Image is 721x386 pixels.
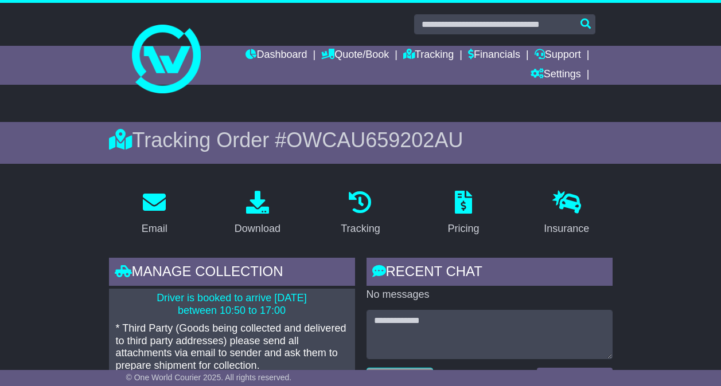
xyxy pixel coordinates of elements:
[235,221,280,237] div: Download
[333,187,387,241] a: Tracking
[448,221,480,237] div: Pricing
[535,46,581,65] a: Support
[286,128,463,152] span: OWCAU659202AU
[109,258,355,289] div: Manage collection
[468,46,520,65] a: Financials
[134,187,175,241] a: Email
[367,289,613,301] p: No messages
[531,65,581,85] a: Settings
[109,128,613,152] div: Tracking Order #
[536,187,597,241] a: Insurance
[227,187,288,241] a: Download
[341,221,380,237] div: Tracking
[142,221,167,237] div: Email
[441,187,487,241] a: Pricing
[403,46,454,65] a: Tracking
[116,322,348,372] p: * Third Party (Goods being collected and delivered to third party addresses) please send all atta...
[367,258,613,289] div: RECENT CHAT
[544,221,589,237] div: Insurance
[245,46,307,65] a: Dashboard
[116,292,348,317] p: Driver is booked to arrive [DATE] between 10:50 to 17:00
[126,373,292,382] span: © One World Courier 2025. All rights reserved.
[321,46,389,65] a: Quote/Book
